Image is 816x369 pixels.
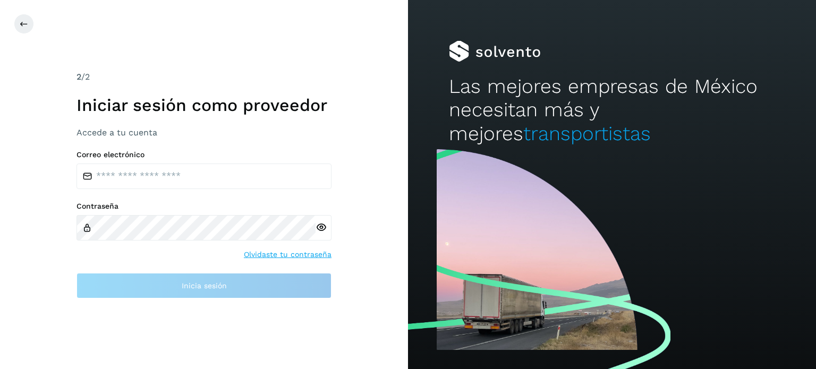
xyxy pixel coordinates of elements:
[76,71,331,83] div: /2
[76,95,331,115] h1: Iniciar sesión como proveedor
[244,249,331,260] a: Olvidaste tu contraseña
[76,150,331,159] label: Correo electrónico
[76,273,331,298] button: Inicia sesión
[449,75,775,145] h2: Las mejores empresas de México necesitan más y mejores
[76,72,81,82] span: 2
[76,202,331,211] label: Contraseña
[523,122,651,145] span: transportistas
[76,127,331,138] h3: Accede a tu cuenta
[182,282,227,289] span: Inicia sesión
